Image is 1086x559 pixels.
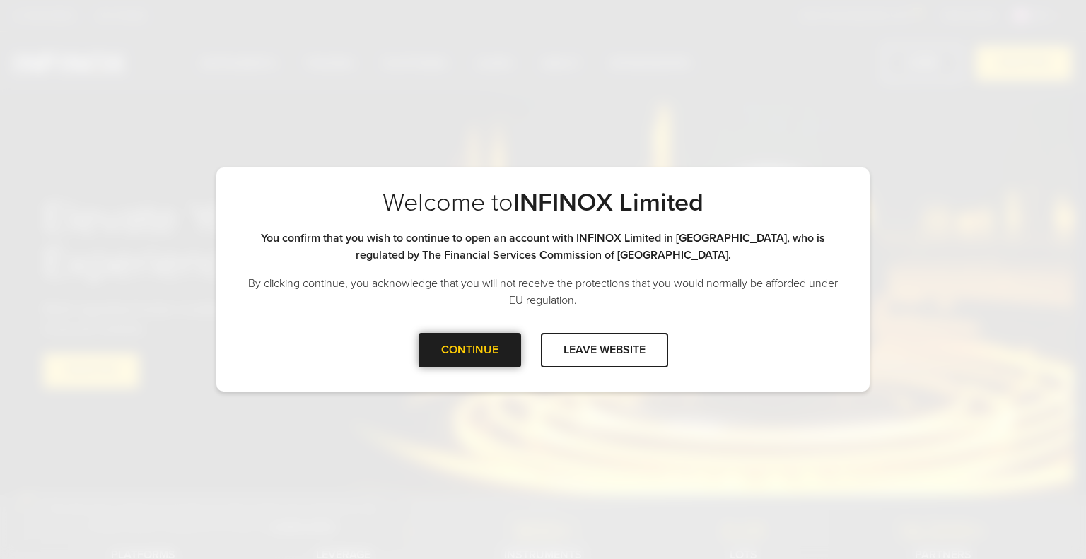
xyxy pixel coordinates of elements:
[513,187,703,218] strong: INFINOX Limited
[245,187,841,218] p: Welcome to
[541,333,668,367] div: LEAVE WEBSITE
[245,275,841,309] p: By clicking continue, you acknowledge that you will not receive the protections that you would no...
[261,231,825,262] strong: You confirm that you wish to continue to open an account with INFINOX Limited in [GEOGRAPHIC_DATA...
[419,333,521,367] div: CONTINUE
